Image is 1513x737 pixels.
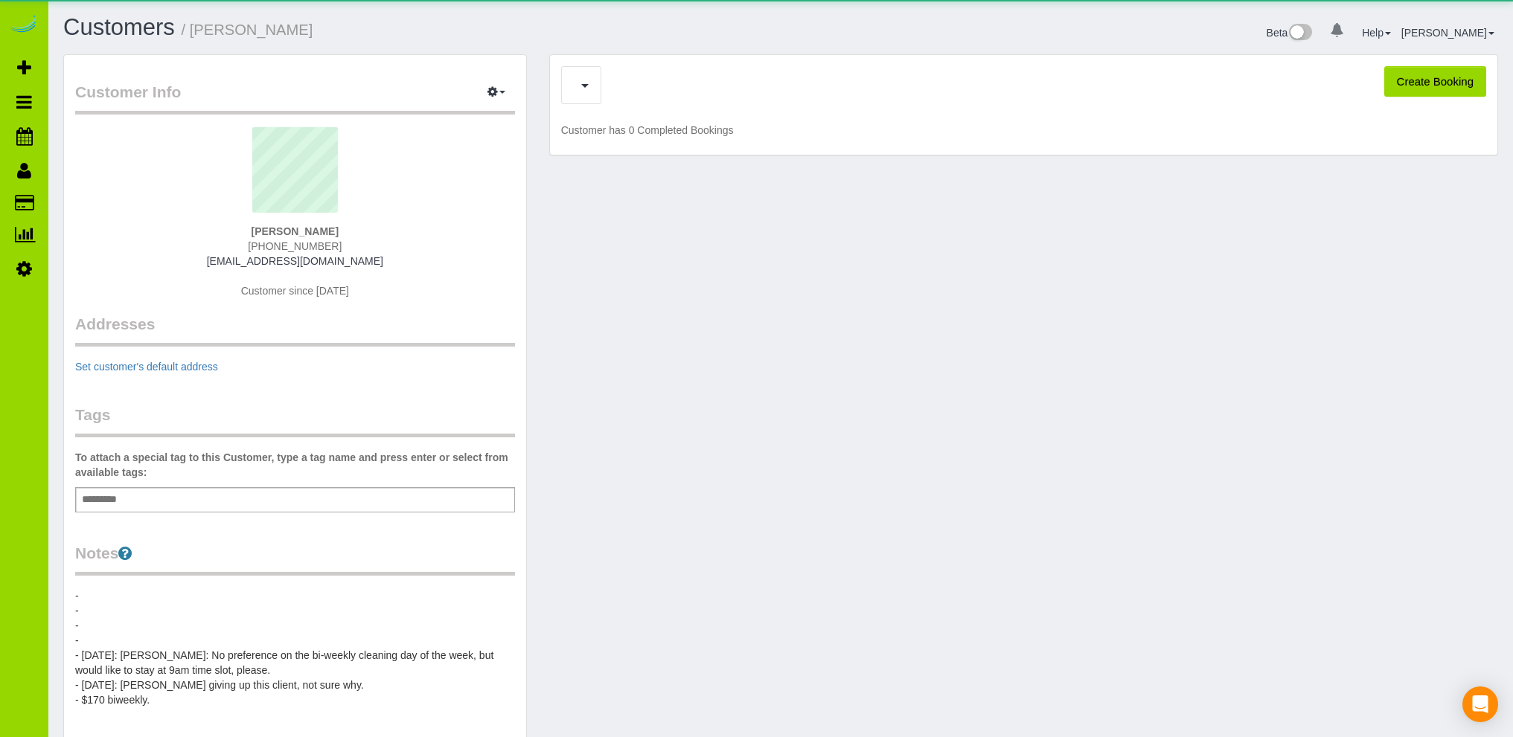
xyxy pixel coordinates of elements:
[75,588,515,707] pre: - - - - - [DATE]: [PERSON_NAME]: No preference on the bi-weekly cleaning day of the week, but wou...
[252,225,339,237] strong: [PERSON_NAME]
[182,22,313,38] small: / [PERSON_NAME]
[561,123,1486,138] p: Customer has 0 Completed Bookings
[248,240,342,252] span: [PHONE_NUMBER]
[75,542,515,576] legend: Notes
[1362,27,1391,39] a: Help
[1384,66,1486,97] button: Create Booking
[1401,27,1494,39] a: [PERSON_NAME]
[241,285,349,297] span: Customer since [DATE]
[9,15,39,36] img: Automaid Logo
[75,450,515,480] label: To attach a special tag to this Customer, type a tag name and press enter or select from availabl...
[1288,24,1312,43] img: New interface
[75,81,515,115] legend: Customer Info
[207,255,383,267] a: [EMAIL_ADDRESS][DOMAIN_NAME]
[75,361,218,373] a: Set customer's default address
[63,14,175,40] a: Customers
[1267,27,1313,39] a: Beta
[75,404,515,437] legend: Tags
[1462,686,1498,722] div: Open Intercom Messenger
